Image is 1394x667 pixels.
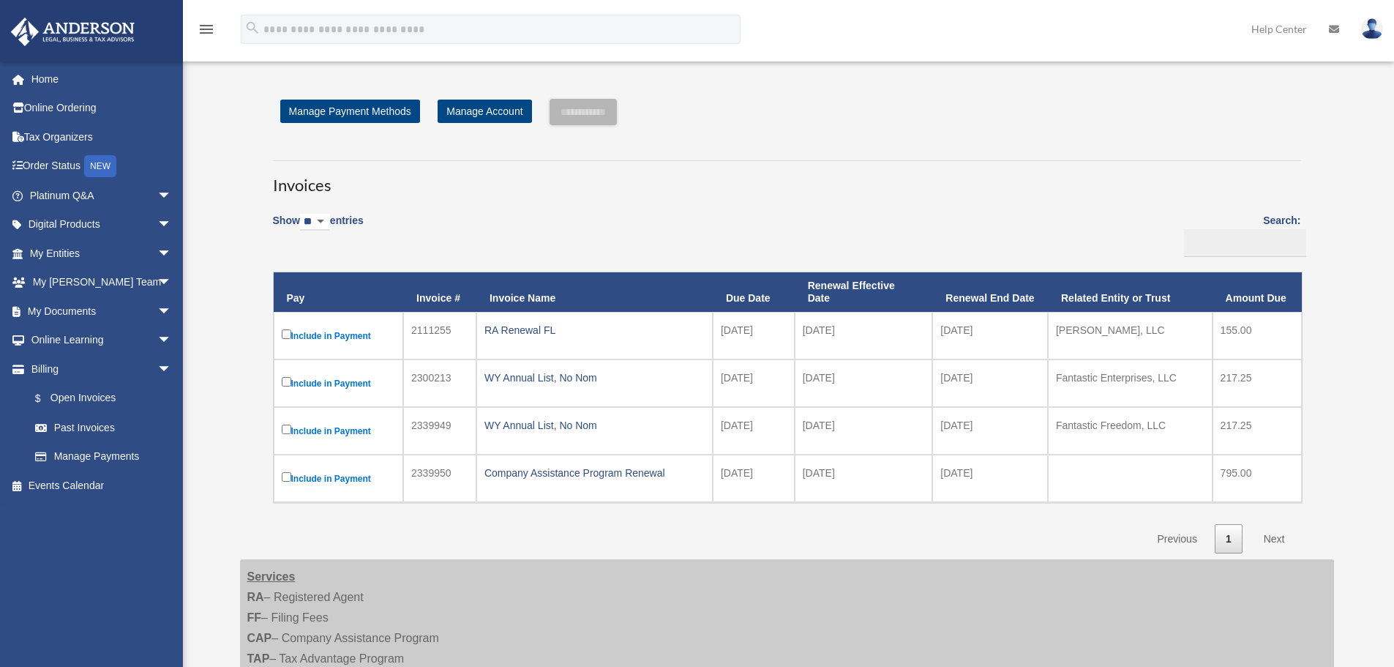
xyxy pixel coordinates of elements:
strong: FF [247,611,262,624]
input: Include in Payment [282,472,291,482]
td: [DATE] [795,407,933,455]
th: Pay: activate to sort column descending [274,272,404,312]
span: arrow_drop_down [157,354,187,384]
td: [DATE] [795,455,933,502]
td: [DATE] [795,312,933,359]
img: User Pic [1361,18,1383,40]
td: 2339950 [403,455,476,502]
td: [DATE] [713,455,795,502]
a: menu [198,26,215,38]
span: arrow_drop_down [157,268,187,298]
th: Amount Due: activate to sort column ascending [1213,272,1302,312]
label: Show entries [273,212,364,245]
span: arrow_drop_down [157,210,187,240]
label: Search: [1179,212,1301,257]
label: Include in Payment [282,327,396,345]
td: 217.25 [1213,407,1302,455]
th: Related Entity or Trust: activate to sort column ascending [1048,272,1213,312]
img: Anderson Advisors Platinum Portal [7,18,139,46]
i: menu [198,21,215,38]
a: $Open Invoices [20,384,179,414]
strong: Services [247,570,296,583]
th: Renewal End Date: activate to sort column ascending [932,272,1048,312]
span: arrow_drop_down [157,181,187,211]
strong: CAP [247,632,272,644]
td: 2111255 [403,312,476,359]
a: Digital Productsarrow_drop_down [10,210,194,239]
input: Include in Payment [282,377,291,387]
td: [DATE] [932,455,1048,502]
a: Manage Account [438,100,531,123]
td: [PERSON_NAME], LLC [1048,312,1213,359]
td: 217.25 [1213,359,1302,407]
a: My Documentsarrow_drop_down [10,297,194,326]
div: WY Annual List, No Nom [484,368,705,388]
div: RA Renewal FL [484,320,705,340]
input: Include in Payment [282,329,291,339]
a: Online Ordering [10,94,194,123]
a: Past Invoices [20,413,187,442]
th: Due Date: activate to sort column ascending [713,272,795,312]
div: NEW [84,155,116,177]
td: [DATE] [713,312,795,359]
td: 2300213 [403,359,476,407]
td: [DATE] [713,359,795,407]
a: My [PERSON_NAME] Teamarrow_drop_down [10,268,194,297]
a: Previous [1146,524,1207,554]
td: 795.00 [1213,455,1302,502]
td: [DATE] [713,407,795,455]
strong: RA [247,591,264,603]
td: [DATE] [932,407,1048,455]
a: Home [10,64,194,94]
a: My Entitiesarrow_drop_down [10,239,194,268]
label: Include in Payment [282,374,396,392]
a: 1 [1215,524,1243,554]
a: Events Calendar [10,471,194,500]
a: Tax Organizers [10,122,194,152]
th: Invoice #: activate to sort column ascending [403,272,476,312]
a: Order StatusNEW [10,152,194,182]
th: Invoice Name: activate to sort column ascending [476,272,713,312]
span: arrow_drop_down [157,326,187,356]
i: search [244,20,261,36]
a: Manage Payment Methods [280,100,420,123]
td: Fantastic Freedom, LLC [1048,407,1213,455]
label: Include in Payment [282,422,396,440]
input: Include in Payment [282,425,291,434]
td: [DATE] [932,359,1048,407]
div: Company Assistance Program Renewal [484,463,705,483]
th: Renewal Effective Date: activate to sort column ascending [795,272,933,312]
span: $ [43,390,50,408]
span: arrow_drop_down [157,297,187,327]
span: arrow_drop_down [157,239,187,269]
div: WY Annual List, No Nom [484,415,705,436]
select: Showentries [300,214,330,231]
td: 155.00 [1213,312,1302,359]
td: 2339949 [403,407,476,455]
td: [DATE] [795,359,933,407]
a: Next [1253,524,1296,554]
strong: TAP [247,652,270,665]
td: Fantastic Enterprises, LLC [1048,359,1213,407]
h3: Invoices [273,160,1301,197]
input: Search: [1184,229,1306,257]
td: [DATE] [932,312,1048,359]
a: Online Learningarrow_drop_down [10,326,194,355]
a: Platinum Q&Aarrow_drop_down [10,181,194,210]
a: Billingarrow_drop_down [10,354,187,384]
a: Manage Payments [20,442,187,472]
label: Include in Payment [282,469,396,488]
